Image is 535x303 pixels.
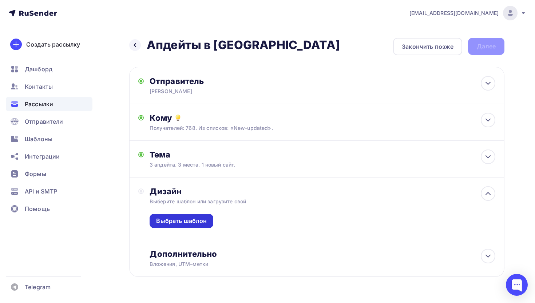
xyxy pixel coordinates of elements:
div: Отправитель [150,76,307,86]
a: Рассылки [6,97,92,111]
span: Шаблоны [25,135,52,143]
div: Получателей: 768. Из списков: «New-updated». [150,124,461,132]
div: Тема [150,149,293,160]
a: Формы [6,167,92,181]
a: Контакты [6,79,92,94]
div: Закончить позже [402,42,453,51]
h2: Апдейты в [GEOGRAPHIC_DATA] [147,38,340,52]
a: [EMAIL_ADDRESS][DOMAIN_NAME] [409,6,526,20]
div: 3 апдейта. 3 места. 1 новый сайт. [150,161,279,168]
span: Telegram [25,283,51,291]
div: Вложения, UTM–метки [150,260,461,268]
span: Контакты [25,82,53,91]
div: Выберите шаблон или загрузите свой [150,198,461,205]
div: Выбрать шаблон [156,217,207,225]
span: Дашборд [25,65,52,73]
div: Кому [150,113,495,123]
span: [EMAIL_ADDRESS][DOMAIN_NAME] [409,9,499,17]
span: Интеграции [25,152,60,161]
div: Дополнительно [150,249,495,259]
a: Шаблоны [6,132,92,146]
span: Рассылки [25,100,53,108]
div: Создать рассылку [26,40,80,49]
a: Отправители [6,114,92,129]
span: API и SMTP [25,187,57,196]
span: Помощь [25,204,50,213]
span: Формы [25,170,46,178]
span: Отправители [25,117,63,126]
div: [PERSON_NAME] [150,88,292,95]
a: Дашборд [6,62,92,76]
div: Дизайн [150,186,495,196]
